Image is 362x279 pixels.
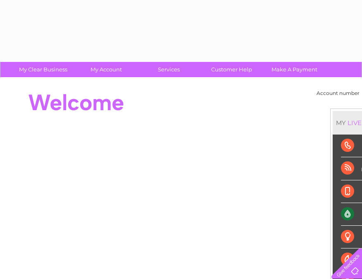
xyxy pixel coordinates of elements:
[9,62,77,77] a: My Clear Business
[198,62,266,77] a: Customer Help
[260,62,329,77] a: Make A Payment
[135,62,203,77] a: Services
[314,86,362,100] td: Account number
[72,62,140,77] a: My Account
